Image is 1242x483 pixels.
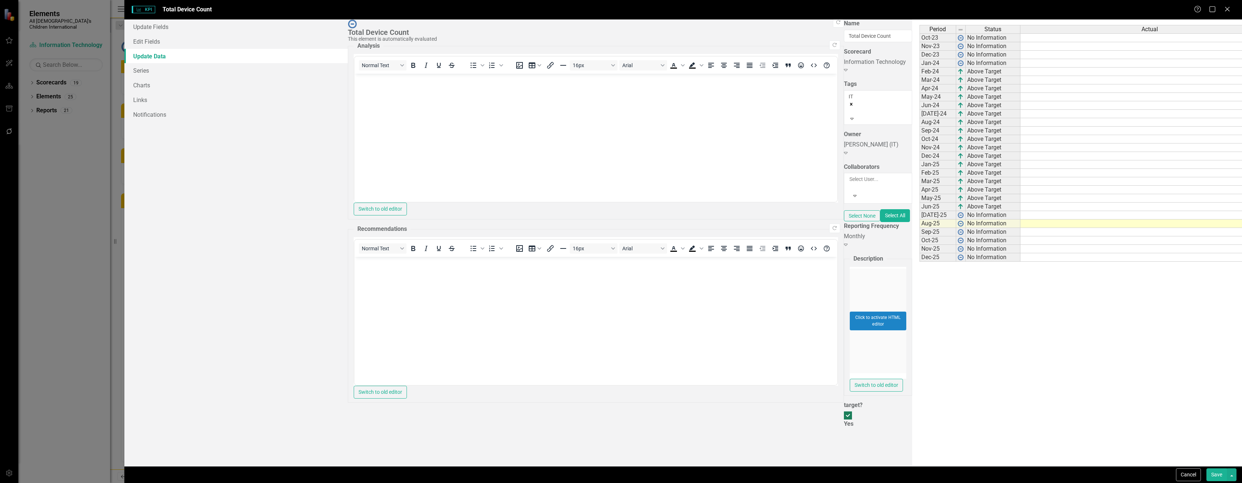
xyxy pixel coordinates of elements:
[354,203,407,215] button: Switch to old editor
[966,33,1020,42] td: No Information
[958,254,964,260] img: wPkqUstsMhMTgAAAABJRU5ErkJggg==
[849,100,907,108] div: Remove [object Object]
[966,68,1020,76] td: Above Target
[433,243,445,254] button: Underline
[919,68,956,76] td: Feb-24
[958,170,964,176] img: VmL+zLOWXp8NoCSi7l57Eu8eJ+4GWSi48xzEIItyGCrzKAg+GPZxiGYRiGYS7xC1jVADWlAHzkAAAAAElFTkSuQmCC
[850,379,903,392] button: Switch to old editor
[984,26,1001,33] span: Status
[966,203,1020,211] td: Above Target
[163,6,212,13] span: Total Device Count
[124,78,348,92] a: Charts
[844,163,912,171] label: Collaborators
[420,243,432,254] button: Italic
[919,160,956,169] td: Jan-25
[849,175,907,183] div: Select User...
[958,221,964,226] img: wPkqUstsMhMTgAAAABJRU5ErkJggg==
[705,60,717,70] button: Align left
[622,62,658,68] span: Arial
[686,60,704,70] div: Background color Black
[573,62,609,68] span: 16px
[966,177,1020,186] td: Above Target
[966,194,1020,203] td: Above Target
[486,60,504,70] div: Numbered list
[795,60,807,70] button: Emojis
[919,169,956,177] td: Feb-25
[958,195,964,201] img: VmL+zLOWXp8NoCSi7l57Eu8eJ+4GWSi48xzEIItyGCrzKAg+GPZxiGYRiGYS7xC1jVADWlAHzkAAAAAElFTkSuQmCC
[919,236,956,245] td: Oct-25
[966,84,1020,93] td: Above Target
[966,253,1020,262] td: No Information
[407,243,419,254] button: Bold
[919,186,956,194] td: Apr-25
[958,128,964,134] img: VmL+zLOWXp8NoCSi7l57Eu8eJ+4GWSi48xzEIItyGCrzKAg+GPZxiGYRiGYS7xC1jVADWlAHzkAAAAAElFTkSuQmCC
[573,246,609,251] span: 16px
[557,243,569,254] button: Horizontal line
[919,118,956,127] td: Aug-24
[844,58,912,66] div: Information Technology
[348,36,840,42] div: This element is automatically evaluated
[958,161,964,167] img: VmL+zLOWXp8NoCSi7l57Eu8eJ+4GWSi48xzEIItyGCrzKAg+GPZxiGYRiGYS7xC1jVADWlAHzkAAAAAElFTkSuQmCC
[966,169,1020,177] td: Above Target
[919,219,956,228] td: Aug-25
[919,245,956,253] td: Nov-25
[359,60,407,70] button: Block Normal Text
[844,222,912,230] label: Reporting Frequency
[124,107,348,122] a: Notifications
[966,211,1020,219] td: No Information
[354,74,837,202] iframe: Rich Text Area
[958,52,964,58] img: wPkqUstsMhMTgAAAABJRU5ErkJggg==
[958,187,964,193] img: VmL+zLOWXp8NoCSi7l57Eu8eJ+4GWSi48xzEIItyGCrzKAg+GPZxiGYRiGYS7xC1jVADWlAHzkAAAAAElFTkSuQmCC
[958,27,964,33] img: 8DAGhfEEPCf229AAAAAElFTkSuQmCC
[919,84,956,93] td: Apr-24
[782,60,794,70] button: Blockquote
[844,130,912,139] label: Owner
[467,60,485,70] div: Bullet list
[966,236,1020,245] td: No Information
[958,246,964,252] img: wPkqUstsMhMTgAAAABJRU5ErkJggg==
[420,60,432,70] button: Italic
[919,51,956,59] td: Dec-23
[354,257,837,385] iframe: Rich Text Area
[966,219,1020,228] td: No Information
[958,111,964,117] img: VmL+zLOWXp8NoCSi7l57Eu8eJ+4GWSi48xzEIItyGCrzKAg+GPZxiGYRiGYS7xC1jVADWlAHzkAAAAAElFTkSuQmCC
[348,28,840,36] div: Total Device Count
[407,60,419,70] button: Bold
[756,243,769,254] button: Decrease indent
[966,93,1020,101] td: Above Target
[966,110,1020,118] td: Above Target
[919,253,956,262] td: Dec-25
[958,153,964,159] img: VmL+zLOWXp8NoCSi7l57Eu8eJ+4GWSi48xzEIItyGCrzKAg+GPZxiGYRiGYS7xC1jVADWlAHzkAAAAAElFTkSuQmCC
[359,243,407,254] button: Block Normal Text
[354,42,383,50] legend: Analysis
[966,127,1020,135] td: Above Target
[544,60,557,70] button: Insert/edit link
[124,19,348,34] a: Update Fields
[966,135,1020,144] td: Above Target
[958,136,964,142] img: VmL+zLOWXp8NoCSi7l57Eu8eJ+4GWSi48xzEIItyGCrzKAg+GPZxiGYRiGYS7xC1jVADWlAHzkAAAAAElFTkSuQmCC
[844,420,853,428] div: Yes
[919,127,956,135] td: Sep-24
[526,60,544,70] button: Table
[1206,468,1227,481] button: Save
[795,243,807,254] button: Emojis
[850,255,887,263] legend: Description
[966,118,1020,127] td: Above Target
[570,60,618,70] button: Font size 16px
[966,160,1020,169] td: Above Target
[362,246,398,251] span: Normal Text
[844,80,912,88] label: Tags
[844,141,912,149] div: [PERSON_NAME] (IT)
[919,42,956,51] td: Nov-23
[132,6,155,13] span: KPI
[919,194,956,203] td: May-25
[958,229,964,235] img: wPkqUstsMhMTgAAAABJRU5ErkJggg==
[769,243,782,254] button: Increase indent
[958,145,964,150] img: VmL+zLOWXp8NoCSi7l57Eu8eJ+4GWSi48xzEIItyGCrzKAg+GPZxiGYRiGYS7xC1jVADWlAHzkAAAAAElFTkSuQmCC
[966,186,1020,194] td: Above Target
[820,243,833,254] button: Help
[1176,468,1201,481] button: Cancel
[850,312,906,330] button: Click to activate HTML editor
[958,237,964,243] img: wPkqUstsMhMTgAAAABJRU5ErkJggg==
[919,33,956,42] td: Oct-23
